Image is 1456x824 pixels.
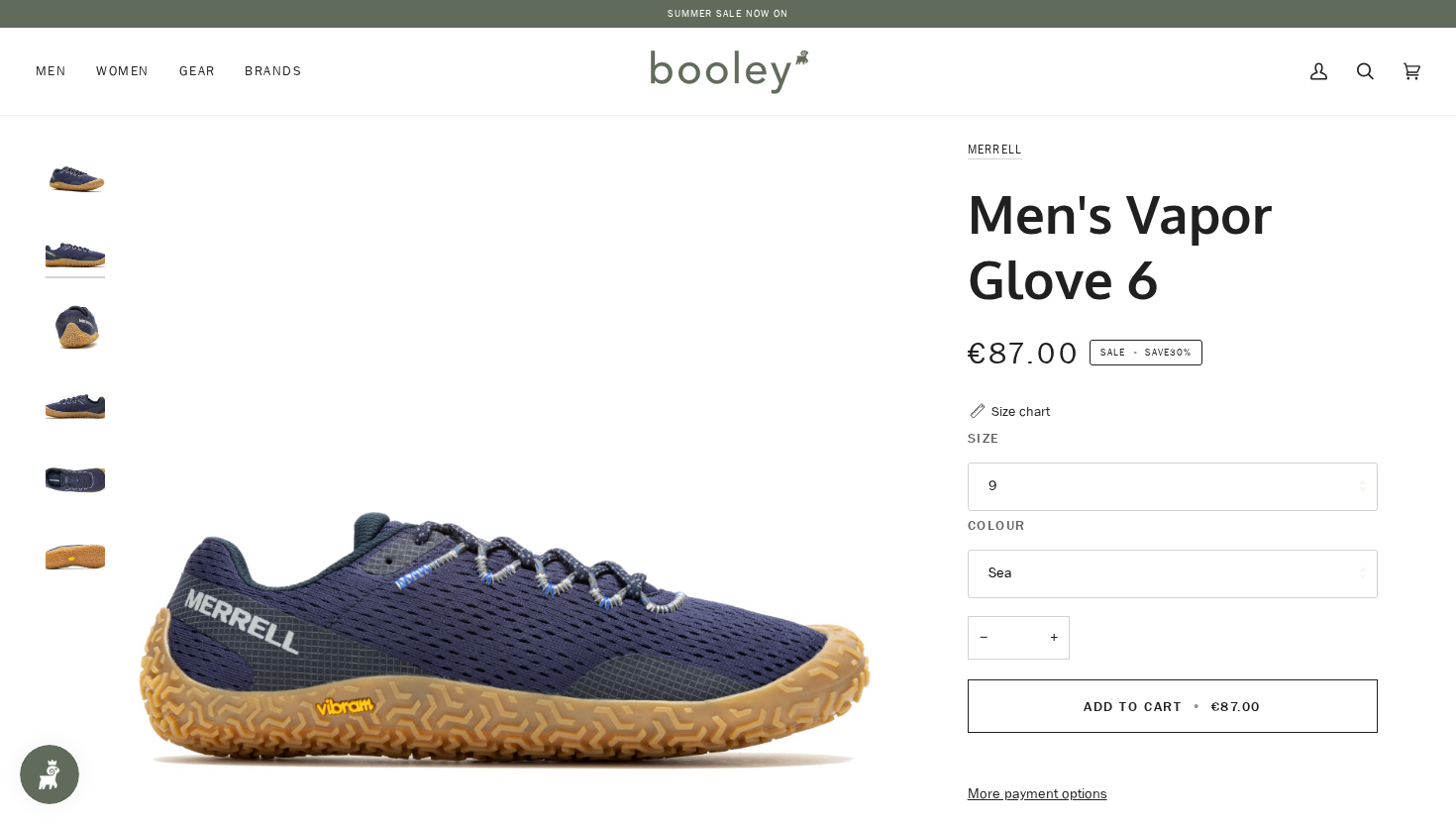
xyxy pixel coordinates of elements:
[1090,340,1202,365] span: Save
[1170,345,1192,360] span: 30%
[968,463,1378,511] button: 9
[968,783,1378,805] a: More payment options
[1038,616,1070,661] button: +
[968,515,1026,536] span: Colour
[164,28,231,115] a: Gear
[968,550,1378,598] button: Sea
[1084,697,1182,716] span: Add to Cart
[968,679,1378,733] button: Add to Cart • €87.00
[991,401,1050,422] div: Size chart
[968,616,1070,661] input: Quantity
[968,180,1363,311] h1: Men's Vapor Glove 6
[20,745,79,804] iframe: Button to open loyalty program pop-up
[642,43,815,100] img: Booley
[36,61,66,81] span: Men
[46,215,105,274] img: Merrell Men's Vapor Glove 6 Sea - Booley Galway
[668,6,789,21] a: SUMMER SALE NOW ON
[968,141,1023,157] a: Merrell
[46,139,105,198] img: Merrell Men's Vapor Glove 6 Sea - Booley Galway
[36,28,81,115] a: Men
[81,28,163,115] a: Women
[968,616,999,661] button: −
[46,366,105,426] img: Merrell Men's Vapor Glove 6 Sea - Booley Galway
[179,61,216,81] span: Gear
[1128,345,1144,360] em: •
[1100,345,1125,360] span: Sale
[230,28,317,115] a: Brands
[968,428,1000,449] span: Size
[968,334,1080,374] span: €87.00
[1211,697,1261,716] span: €87.00
[46,518,105,577] img: Merrell Men's Vapor Glove 6 Sea - Booley Galway
[96,61,149,81] span: Women
[245,61,302,81] span: Brands
[46,290,105,350] img: Merrell Men's Vapor Glove 6 Sea - Booley Galway
[1188,697,1206,716] span: •
[46,443,105,502] img: Merrell Men's Vapor Glove 6 Sea - Booley Galway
